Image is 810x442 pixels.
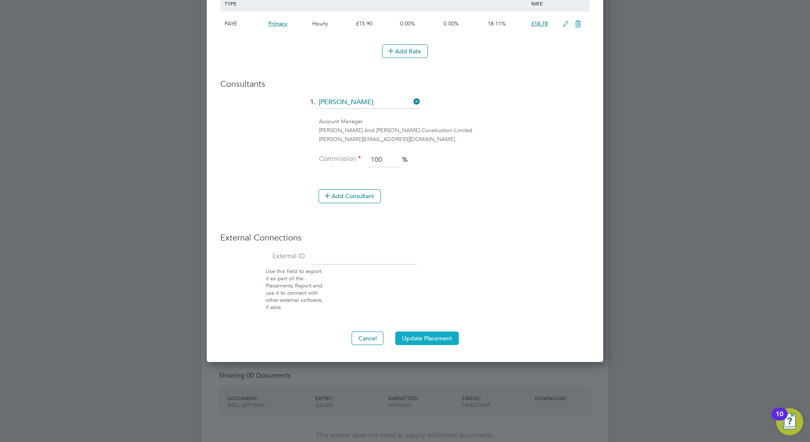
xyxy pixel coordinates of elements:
h3: External Connections [220,232,590,243]
div: £15.90 [354,11,397,36]
div: [PERSON_NAME][EMAIL_ADDRESS][DOMAIN_NAME] [319,135,590,144]
span: £18.78 [531,20,548,27]
button: Update Placement [395,331,459,345]
div: 10 [776,414,783,425]
span: 0.00% [400,20,415,27]
button: Add Rate [382,44,428,58]
span: Primary [268,20,288,27]
div: [PERSON_NAME] And [PERSON_NAME] Construction Limited [319,126,590,135]
label: External ID [220,252,305,261]
input: Search for... [316,96,420,109]
div: Hourly [310,11,354,36]
button: Add Consultant [319,189,381,203]
label: Commission [319,155,361,163]
button: Open Resource Center, 10 new notifications [776,408,803,435]
li: 1. [220,96,590,117]
h3: Consultants [220,78,590,89]
div: PAYE [222,11,266,36]
button: Cancel [352,331,383,345]
span: 0.00% [444,20,459,27]
div: Account Manager [319,117,590,126]
span: 18.11% [488,20,506,27]
span: % [402,155,408,164]
span: Use this field to export it as part of the Placements Report and use it to connect with other ext... [266,268,323,310]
